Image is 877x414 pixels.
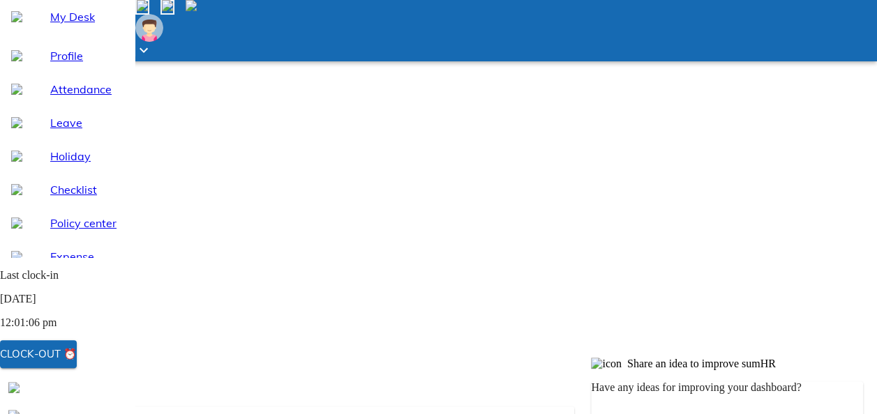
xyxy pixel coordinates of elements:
[591,358,622,370] img: icon
[591,381,863,394] p: Have any ideas for improving your dashboard?
[135,14,163,42] img: Employee
[22,383,574,395] p: Noticeboard
[627,358,776,369] span: Share an idea to improve sumHR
